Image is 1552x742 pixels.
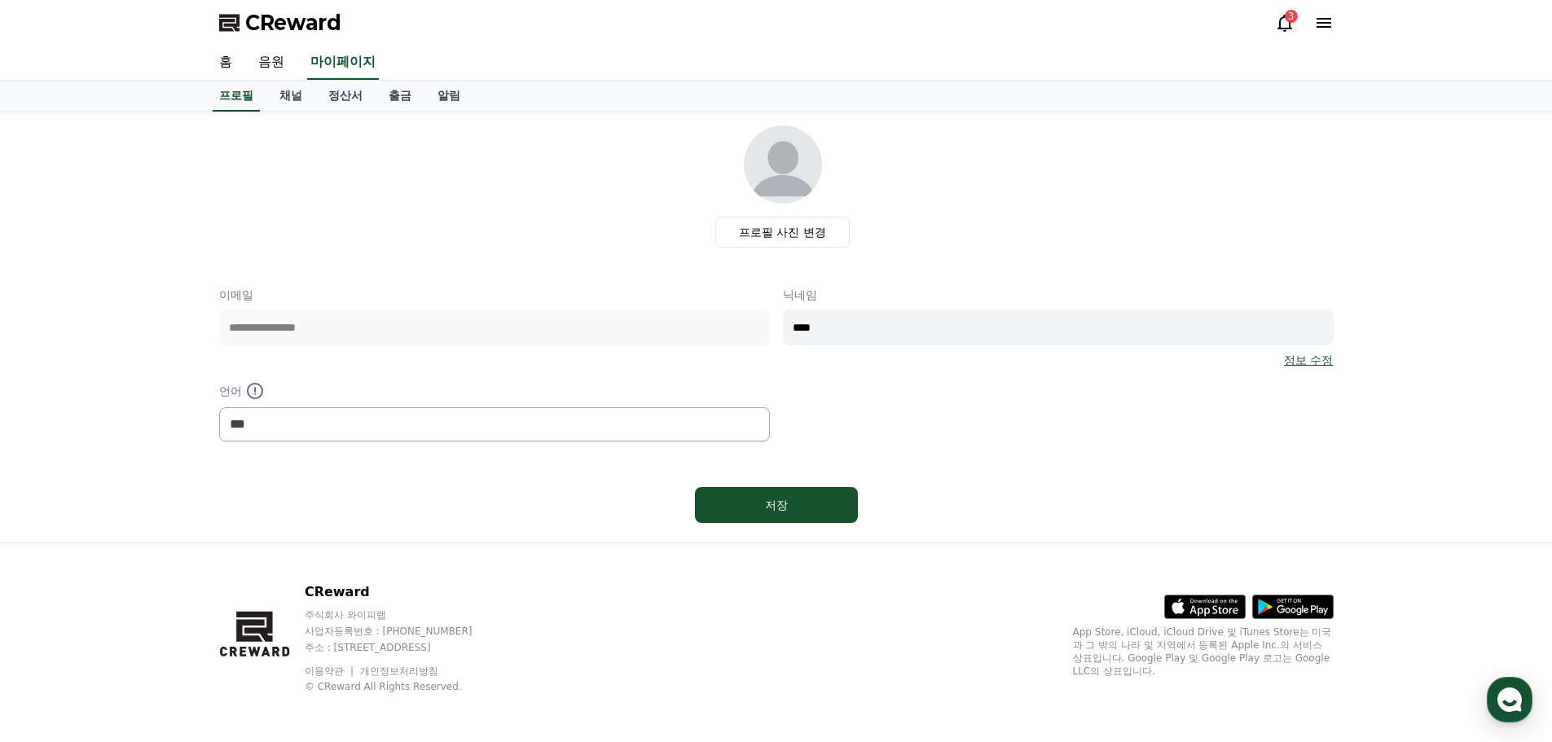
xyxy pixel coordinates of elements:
[305,641,503,654] p: 주소 : [STREET_ADDRESS]
[1284,352,1333,368] a: 정보 수정
[245,46,297,80] a: 음원
[783,287,1334,303] p: 닉네임
[424,81,473,112] a: 알림
[305,625,503,638] p: 사업자등록번호 : [PHONE_NUMBER]
[305,608,503,621] p: 주식회사 와이피랩
[266,81,315,112] a: 채널
[305,665,356,677] a: 이용약관
[728,497,825,513] div: 저장
[1285,10,1298,23] div: 3
[744,125,822,204] img: profile_image
[219,10,341,36] a: CReward
[219,381,770,401] p: 언어
[305,680,503,693] p: © CReward All Rights Reserved.
[219,287,770,303] p: 이메일
[376,81,424,112] a: 출금
[315,81,376,112] a: 정산서
[305,582,503,602] p: CReward
[307,46,379,80] a: 마이페이지
[1275,13,1295,33] a: 3
[206,46,245,80] a: 홈
[695,487,858,523] button: 저장
[213,81,260,112] a: 프로필
[360,665,438,677] a: 개인정보처리방침
[1073,626,1334,678] p: App Store, iCloud, iCloud Drive 및 iTunes Store는 미국과 그 밖의 나라 및 지역에서 등록된 Apple Inc.의 서비스 상표입니다. Goo...
[715,217,850,248] label: 프로필 사진 변경
[245,10,341,36] span: CReward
